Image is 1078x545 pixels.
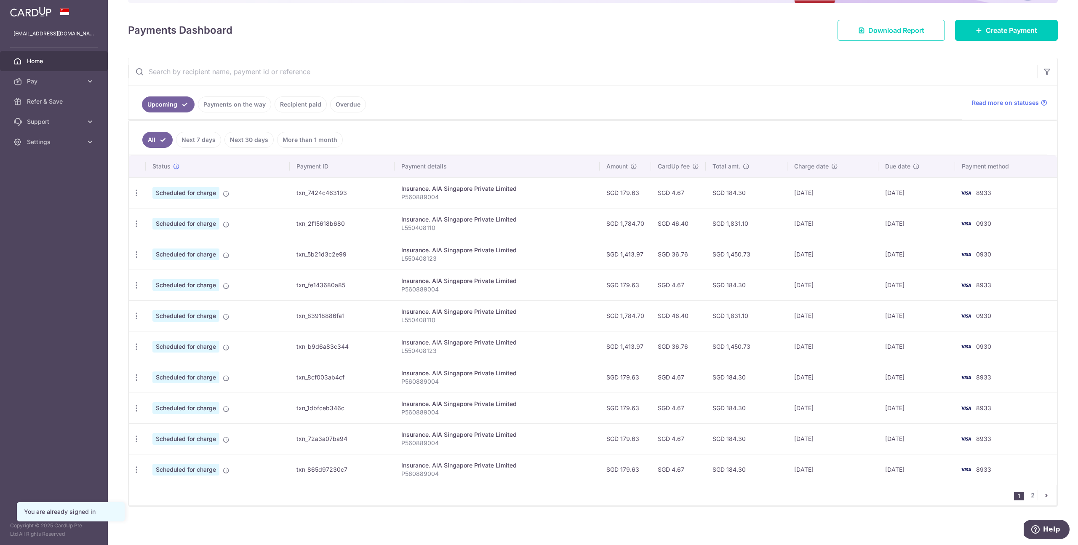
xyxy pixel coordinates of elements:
td: txn_865d97230c7 [290,454,394,485]
img: Bank Card [958,311,974,321]
a: Overdue [330,96,366,112]
div: Insurance. AIA Singapore Private Limited [401,246,593,254]
span: Scheduled for charge [152,371,219,383]
span: Refer & Save [27,97,83,106]
span: Total amt. [712,162,740,171]
span: Scheduled for charge [152,218,219,230]
span: 0930 [976,251,991,258]
td: SGD 46.40 [651,208,706,239]
td: SGD 4.67 [651,393,706,423]
span: Settings [27,138,83,146]
img: Bank Card [958,372,974,382]
td: SGD 1,413.97 [600,239,651,270]
span: 0930 [976,220,991,227]
p: P560889004 [401,193,593,201]
img: Bank Card [958,403,974,413]
span: Support [27,118,83,126]
div: You are already signed in [24,508,117,516]
span: Scheduled for charge [152,433,219,445]
a: Payments on the way [198,96,271,112]
td: txn_72a3a07ba94 [290,423,394,454]
iframe: Opens a widget where you can find more information [1024,520,1070,541]
p: P560889004 [401,470,593,478]
div: Insurance. AIA Singapore Private Limited [401,338,593,347]
td: [DATE] [787,208,879,239]
img: Bank Card [958,465,974,475]
td: SGD 4.67 [651,270,706,300]
td: SGD 184.30 [706,423,787,454]
a: Recipient paid [275,96,327,112]
span: 0930 [976,312,991,319]
td: [DATE] [878,454,955,485]
td: SGD 184.30 [706,393,787,423]
span: 8933 [976,404,991,411]
span: Scheduled for charge [152,402,219,414]
td: SGD 184.30 [706,270,787,300]
img: Bank Card [958,249,974,259]
a: Read more on statuses [972,99,1047,107]
th: Payment method [955,155,1057,177]
a: Upcoming [142,96,195,112]
td: [DATE] [787,270,879,300]
th: Payment details [395,155,600,177]
td: [DATE] [878,270,955,300]
p: P560889004 [401,408,593,417]
img: Bank Card [958,280,974,290]
p: L550408123 [401,347,593,355]
td: [DATE] [878,300,955,331]
td: txn_b9d6a83c344 [290,331,394,362]
td: [DATE] [878,208,955,239]
td: [DATE] [787,331,879,362]
td: SGD 179.63 [600,362,651,393]
td: SGD 1,831.10 [706,300,787,331]
p: L550408110 [401,316,593,324]
img: Bank Card [958,434,974,444]
td: SGD 1,450.73 [706,239,787,270]
td: SGD 179.63 [600,393,651,423]
a: All [142,132,173,148]
span: Download Report [868,25,924,35]
span: 8933 [976,435,991,442]
span: Scheduled for charge [152,187,219,199]
td: SGD 184.30 [706,454,787,485]
td: [DATE] [787,393,879,423]
td: txn_1dbfceb346c [290,393,394,423]
td: SGD 1,784.70 [600,300,651,331]
span: 8933 [976,374,991,381]
span: Due date [885,162,910,171]
td: [DATE] [878,239,955,270]
td: [DATE] [878,393,955,423]
span: Charge date [794,162,829,171]
span: Status [152,162,171,171]
div: Insurance. AIA Singapore Private Limited [401,369,593,377]
td: SGD 1,413.97 [600,331,651,362]
span: Amount [606,162,628,171]
img: CardUp [10,7,51,17]
td: SGD 184.30 [706,177,787,208]
span: Pay [27,77,83,85]
td: SGD 179.63 [600,177,651,208]
td: SGD 36.76 [651,239,706,270]
td: txn_fe143680a85 [290,270,394,300]
td: SGD 4.67 [651,454,706,485]
span: Scheduled for charge [152,279,219,291]
span: Create Payment [986,25,1037,35]
td: [DATE] [878,423,955,454]
td: txn_83918886fa1 [290,300,394,331]
td: SGD 4.67 [651,362,706,393]
td: [DATE] [878,331,955,362]
div: Insurance. AIA Singapore Private Limited [401,307,593,316]
td: txn_8cf003ab4cf [290,362,394,393]
a: 2 [1027,490,1038,500]
img: Bank Card [958,188,974,198]
td: [DATE] [787,177,879,208]
p: P560889004 [401,439,593,447]
span: Scheduled for charge [152,310,219,322]
td: [DATE] [878,177,955,208]
h4: Payments Dashboard [128,23,232,38]
td: [DATE] [787,362,879,393]
p: [EMAIL_ADDRESS][DOMAIN_NAME] [13,29,94,38]
span: 8933 [976,189,991,196]
span: 0930 [976,343,991,350]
